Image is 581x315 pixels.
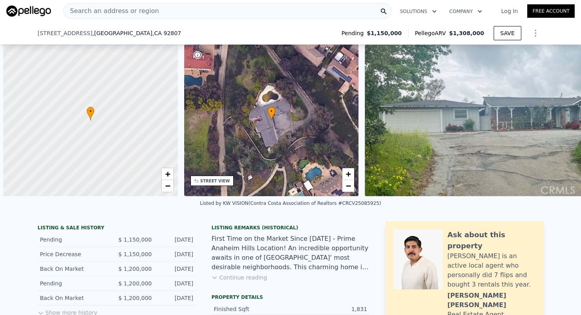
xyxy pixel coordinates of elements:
span: Search an address or region [64,6,159,16]
span: • [87,108,94,115]
span: $ 1,150,000 [118,251,152,257]
div: Back On Market [40,294,110,302]
button: Continue reading [211,274,267,281]
span: $ 1,150,000 [118,236,152,243]
button: Solutions [394,4,443,19]
div: [DATE] [158,265,193,273]
button: SAVE [494,26,521,40]
div: [DATE] [158,250,193,258]
span: $ 1,200,000 [118,295,152,301]
span: • [268,108,275,115]
span: − [165,181,170,191]
span: [STREET_ADDRESS] [38,29,92,37]
span: + [165,169,170,179]
div: Pending [40,279,110,287]
span: + [346,169,351,179]
button: Company [443,4,489,19]
span: Pellego ARV [415,29,449,37]
a: Zoom in [162,168,174,180]
a: Zoom in [342,168,354,180]
a: Zoom out [342,180,354,192]
div: • [268,107,275,120]
div: [DATE] [158,279,193,287]
span: $1,150,000 [367,29,402,37]
div: Property details [211,294,370,300]
button: Show Options [528,25,543,41]
span: , [GEOGRAPHIC_DATA] [92,29,181,37]
a: Log In [492,7,527,15]
div: Listed by KW VISION (Contra Costa Association of Realtors #CRCV25085925) [200,201,381,206]
span: $ 1,200,000 [118,280,152,287]
div: [DATE] [158,236,193,244]
span: $ 1,200,000 [118,266,152,272]
div: Pending [40,236,110,244]
div: Finished Sqft [214,305,290,313]
div: [DATE] [158,294,193,302]
span: $1,308,000 [449,30,484,36]
div: LISTING & SALE HISTORY [38,225,196,232]
span: , CA 92807 [152,30,181,36]
div: Listing Remarks (Historical) [211,225,370,231]
div: 1,831 [290,305,367,313]
div: First Time on the Market Since [DATE] - Prime Anaheim Hills Location! An incredible opportunity a... [211,234,370,272]
div: • [87,107,94,120]
div: Price Decrease [40,250,110,258]
div: Ask about this property [447,229,536,251]
div: [PERSON_NAME] [PERSON_NAME] [447,291,536,310]
div: STREET VIEW [200,178,230,184]
a: Free Account [527,4,575,18]
span: − [346,181,351,191]
div: Back On Market [40,265,110,273]
span: Pending [341,29,367,37]
a: Zoom out [162,180,174,192]
img: Pellego [6,6,51,17]
div: [PERSON_NAME] is an active local agent who personally did 7 flips and bought 3 rentals this year. [447,251,536,289]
